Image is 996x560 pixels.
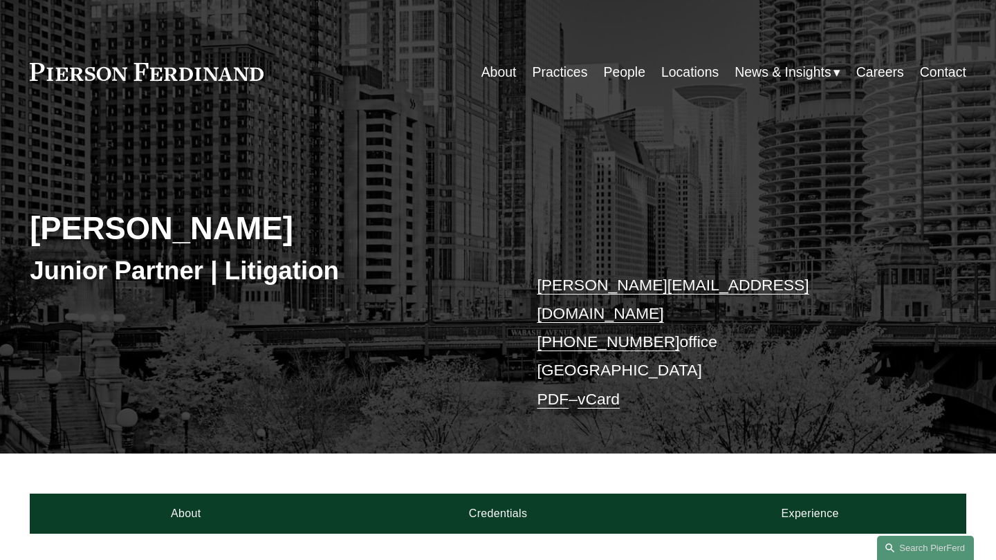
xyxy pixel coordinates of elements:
a: People [603,59,645,86]
a: About [30,494,342,534]
a: Credentials [342,494,654,534]
a: [PHONE_NUMBER] [537,333,679,351]
a: folder dropdown [735,59,840,86]
span: News & Insights [735,60,831,84]
a: Experience [654,494,966,534]
a: Careers [856,59,904,86]
a: About [481,59,517,86]
a: vCard [578,390,620,408]
a: Locations [661,59,719,86]
h2: [PERSON_NAME] [30,210,498,248]
a: Search this site [877,536,974,560]
h3: Junior Partner | Litigation [30,255,498,286]
a: Contact [920,59,966,86]
p: office [GEOGRAPHIC_DATA] – [537,271,927,413]
a: [PERSON_NAME][EMAIL_ADDRESS][DOMAIN_NAME] [537,276,809,322]
a: Practices [532,59,587,86]
a: PDF [537,390,569,408]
